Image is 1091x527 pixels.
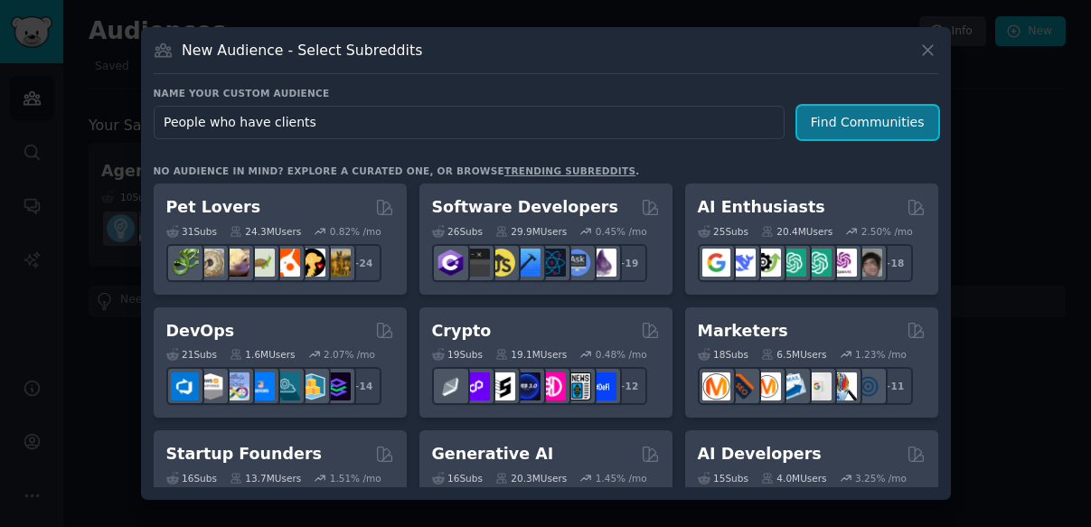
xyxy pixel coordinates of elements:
[247,372,275,400] img: DevOpsLinks
[432,320,492,343] h2: Crypto
[698,443,822,466] h2: AI Developers
[797,106,938,139] button: Find Communities
[221,372,249,400] img: Docker_DevOps
[432,472,483,485] div: 16 Sub s
[609,244,647,282] div: + 19
[272,249,300,277] img: cockatiel
[330,472,381,485] div: 1.51 % /mo
[196,372,224,400] img: AWS_Certified_Experts
[609,367,647,405] div: + 12
[171,372,199,400] img: azuredevops
[487,372,515,400] img: ethstaker
[272,372,300,400] img: platformengineering
[804,249,832,277] img: chatgpt_prompts_
[323,249,351,277] img: dogbreed
[166,443,322,466] h2: Startup Founders
[297,249,325,277] img: PetAdvice
[182,41,422,60] h3: New Audience - Select Subreddits
[297,372,325,400] img: aws_cdk
[513,372,541,400] img: web3
[588,372,616,400] img: defi_
[596,348,647,361] div: 0.48 % /mo
[230,348,296,361] div: 1.6M Users
[728,249,756,277] img: DeepSeek
[166,196,261,219] h2: Pet Lovers
[230,225,301,238] div: 24.3M Users
[437,372,465,400] img: ethfinance
[432,225,483,238] div: 26 Sub s
[855,348,907,361] div: 1.23 % /mo
[588,249,616,277] img: elixir
[171,249,199,277] img: herpetology
[513,249,541,277] img: iOSProgramming
[230,472,301,485] div: 13.7M Users
[504,165,635,176] a: trending subreddits
[487,249,515,277] img: learnjavascript
[829,249,857,277] img: OpenAIDev
[154,165,640,177] div: No audience in mind? Explore a curated one, or browse .
[432,348,483,361] div: 19 Sub s
[698,320,788,343] h2: Marketers
[875,367,913,405] div: + 11
[437,249,465,277] img: csharp
[596,472,647,485] div: 1.45 % /mo
[324,348,375,361] div: 2.07 % /mo
[804,372,832,400] img: googleads
[166,472,217,485] div: 16 Sub s
[166,225,217,238] div: 31 Sub s
[563,249,591,277] img: AskComputerScience
[854,249,882,277] img: ArtificalIntelligence
[154,87,938,99] h3: Name your custom audience
[698,196,825,219] h2: AI Enthusiasts
[462,249,490,277] img: software
[698,348,748,361] div: 18 Sub s
[247,249,275,277] img: turtle
[698,225,748,238] div: 25 Sub s
[221,249,249,277] img: leopardgeckos
[761,472,827,485] div: 4.0M Users
[495,472,567,485] div: 20.3M Users
[343,244,381,282] div: + 24
[875,244,913,282] div: + 18
[563,372,591,400] img: CryptoNews
[753,249,781,277] img: AItoolsCatalog
[538,372,566,400] img: defiblockchain
[861,225,913,238] div: 2.50 % /mo
[698,472,748,485] div: 15 Sub s
[761,348,827,361] div: 6.5M Users
[596,225,647,238] div: 0.45 % /mo
[432,443,554,466] h2: Generative AI
[330,225,381,238] div: 0.82 % /mo
[538,249,566,277] img: reactnative
[343,367,381,405] div: + 14
[154,106,785,139] input: Pick a short name, like "Digital Marketers" or "Movie-Goers"
[728,372,756,400] img: bigseo
[778,372,806,400] img: Emailmarketing
[432,196,618,219] h2: Software Developers
[761,225,832,238] div: 20.4M Users
[702,372,730,400] img: content_marketing
[196,249,224,277] img: ballpython
[753,372,781,400] img: AskMarketing
[778,249,806,277] img: chatgpt_promptDesign
[855,472,907,485] div: 3.25 % /mo
[854,372,882,400] img: OnlineMarketing
[166,348,217,361] div: 21 Sub s
[829,372,857,400] img: MarketingResearch
[495,348,567,361] div: 19.1M Users
[323,372,351,400] img: PlatformEngineers
[462,372,490,400] img: 0xPolygon
[702,249,730,277] img: GoogleGeminiAI
[166,320,235,343] h2: DevOps
[495,225,567,238] div: 29.9M Users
